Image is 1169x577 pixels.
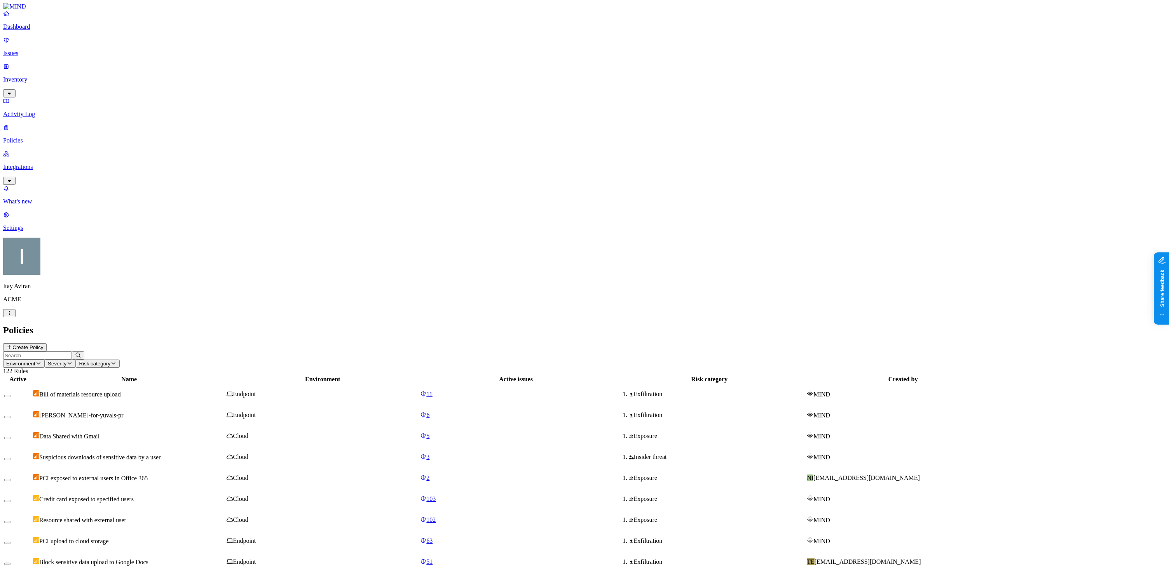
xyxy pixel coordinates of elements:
[3,137,1166,144] p: Policies
[807,432,813,438] img: mind-logo-icon
[39,559,148,565] span: Block sensitive data upload to Google Docs
[420,537,612,544] a: 63
[39,517,126,523] span: Resource shared with external user
[3,224,1166,231] p: Settings
[33,432,39,438] img: severity-medium
[3,296,1166,303] p: ACME
[807,453,813,459] img: mind-logo-icon
[426,495,436,502] span: 103
[33,516,39,522] img: severity-low
[420,495,612,502] a: 103
[426,412,429,418] span: 6
[227,376,419,383] div: Environment
[233,558,256,565] span: Endpoint
[79,361,110,367] span: Risk category
[233,516,248,523] span: Cloud
[3,124,1166,144] a: Policies
[807,516,813,522] img: mind-logo-icon
[39,538,109,544] span: PCI upload to cloud storage
[629,433,805,440] div: Exposure
[813,412,830,419] span: MIND
[420,391,612,398] a: 11
[629,474,805,481] div: Exposure
[426,474,429,481] span: 2
[420,558,612,565] a: 51
[629,454,805,461] div: Insider threat
[3,283,1166,290] p: Itay Aviran
[233,454,248,460] span: Cloud
[233,412,256,418] span: Endpoint
[629,391,805,398] div: Exfiltration
[807,474,813,481] span: NI
[426,454,429,460] span: 3
[807,558,815,565] span: TE
[233,537,256,544] span: Endpoint
[3,3,1166,10] a: MIND
[33,474,39,480] img: severity-medium
[33,495,39,501] img: severity-low
[3,36,1166,57] a: Issues
[426,433,429,439] span: 5
[33,558,39,564] img: severity-low
[3,111,1166,118] p: Activity Log
[233,495,248,502] span: Cloud
[33,537,39,543] img: severity-low
[426,537,433,544] span: 63
[3,10,1166,30] a: Dashboard
[629,495,805,502] div: Exposure
[629,537,805,544] div: Exfiltration
[629,558,805,565] div: Exfiltration
[33,376,225,383] div: Name
[813,454,830,461] span: MIND
[3,76,1166,83] p: Inventory
[426,558,433,565] span: 51
[815,558,921,565] span: [EMAIL_ADDRESS][DOMAIN_NAME]
[3,3,26,10] img: MIND
[33,453,39,459] img: severity-medium
[420,516,612,523] a: 102
[39,454,161,461] span: Suspicious downloads of sensitive data by a user
[807,495,813,501] img: mind-logo-icon
[3,50,1166,57] p: Issues
[420,433,612,440] a: 5
[39,412,124,419] span: [PERSON_NAME]-for-yuvals-pr
[807,376,999,383] div: Created by
[3,198,1166,205] p: What's new
[629,516,805,523] div: Exposure
[807,390,813,396] img: mind-logo-icon
[3,63,1166,96] a: Inventory
[426,391,432,397] span: 11
[39,475,148,481] span: PCI exposed to external users in Office 365
[3,343,47,351] button: Create Policy
[813,517,830,523] span: MIND
[629,412,805,419] div: Exfiltration
[233,391,256,397] span: Endpoint
[3,97,1166,118] a: Activity Log
[48,361,66,367] span: Severity
[3,211,1166,231] a: Settings
[613,376,805,383] div: Risk category
[33,411,39,417] img: severity-medium
[39,391,121,398] span: Bill of materials resource upload
[3,185,1166,205] a: What's new
[420,474,612,481] a: 2
[813,474,920,481] span: [EMAIL_ADDRESS][DOMAIN_NAME]
[813,391,830,398] span: MIND
[420,412,612,419] a: 6
[813,496,830,502] span: MIND
[420,454,612,461] a: 3
[813,538,830,544] span: MIND
[39,496,134,502] span: Credit card exposed to specified users
[6,361,35,367] span: Environment
[807,537,813,543] img: mind-logo-icon
[3,150,1166,184] a: Integrations
[39,433,99,440] span: Data Shared with Gmail
[807,411,813,417] img: mind-logo-icon
[3,163,1166,170] p: Integrations
[33,390,39,396] img: severity-medium
[813,433,830,440] span: MIND
[233,433,248,439] span: Cloud
[420,376,612,383] div: Active issues
[3,368,28,374] span: 122 Rules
